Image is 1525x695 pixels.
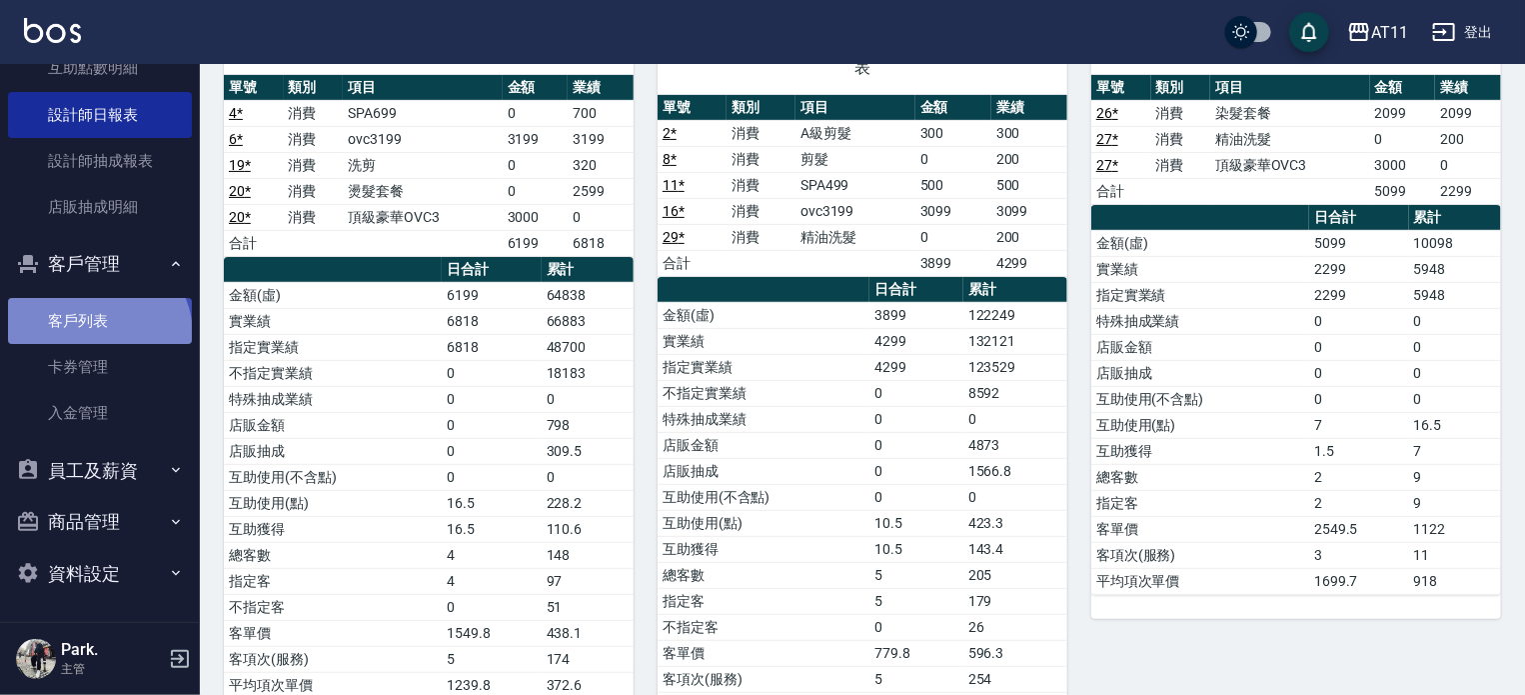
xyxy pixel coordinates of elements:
td: 互助使用(點) [1091,412,1309,438]
button: 員工及薪資 [8,445,192,497]
td: 不指定客 [658,614,869,640]
td: 3000 [1370,152,1436,178]
td: 2549.5 [1309,516,1409,542]
td: 11 [1409,542,1501,568]
table: a dense table [658,95,1067,277]
td: 51 [542,594,634,620]
img: Person [16,639,56,679]
td: 指定實業績 [224,334,442,360]
td: 2099 [1370,100,1436,126]
th: 日合計 [1309,205,1409,231]
a: 店販抽成明細 [8,184,192,230]
td: 燙髮套餐 [343,178,503,204]
td: 700 [568,100,634,126]
td: 9 [1409,490,1501,516]
td: 特殊抽成業績 [224,386,442,412]
td: 4873 [963,432,1067,458]
td: 1549.8 [442,620,542,646]
td: 客項次(服務) [224,646,442,672]
td: 0 [1309,360,1409,386]
td: 0 [1409,334,1501,360]
td: 423.3 [963,510,1067,536]
td: 205 [963,562,1067,588]
th: 類別 [284,75,344,101]
a: 入金管理 [8,390,192,436]
td: 平均項次單價 [1091,568,1309,594]
td: SPA499 [795,172,915,198]
th: 項目 [343,75,503,101]
td: 洗剪 [343,152,503,178]
td: 3199 [503,126,569,152]
th: 累計 [963,277,1067,303]
td: 剪髮 [795,146,915,172]
td: 不指定實業績 [224,360,442,386]
td: 2599 [568,178,634,204]
th: 業績 [991,95,1067,121]
td: 0 [1435,152,1501,178]
td: 64838 [542,282,634,308]
td: 合計 [224,230,284,256]
td: 4299 [991,250,1067,276]
td: 店販金額 [658,432,869,458]
a: 互助點數明細 [8,45,192,91]
td: 6199 [442,282,542,308]
td: 2099 [1435,100,1501,126]
td: 2299 [1309,282,1409,308]
td: 4299 [869,354,963,380]
th: 單號 [1091,75,1151,101]
td: 6199 [503,230,569,256]
td: 指定實業績 [1091,282,1309,308]
td: 客項次(服務) [658,666,869,692]
button: 客戶管理 [8,238,192,290]
td: 金額(虛) [1091,230,1309,256]
th: 項目 [1210,75,1370,101]
td: 總客數 [224,542,442,568]
td: 5 [869,562,963,588]
th: 金額 [503,75,569,101]
td: 3 [1309,542,1409,568]
td: 0 [1370,126,1436,152]
td: 2 [1309,464,1409,490]
td: 0 [442,464,542,490]
td: 66883 [542,308,634,334]
a: 設計師日報表 [8,92,192,138]
td: ovc3199 [795,198,915,224]
td: 123529 [963,354,1067,380]
th: 單號 [658,95,727,121]
td: 5099 [1309,230,1409,256]
button: save [1289,12,1329,52]
td: 16.5 [1409,412,1501,438]
td: 500 [915,172,991,198]
td: A級剪髮 [795,120,915,146]
td: 0 [869,380,963,406]
th: 金額 [1370,75,1436,101]
td: 6818 [442,334,542,360]
td: 消費 [1151,100,1211,126]
td: 金額(虛) [658,302,869,328]
td: 0 [442,438,542,464]
td: 消費 [284,178,344,204]
td: 合計 [1091,178,1151,204]
table: a dense table [1091,75,1501,205]
div: AT11 [1371,20,1408,45]
td: 4299 [869,328,963,354]
td: 132121 [963,328,1067,354]
td: 3099 [915,198,991,224]
td: 總客數 [1091,464,1309,490]
td: 148 [542,542,634,568]
th: 累計 [1409,205,1501,231]
th: 項目 [795,95,915,121]
td: 320 [568,152,634,178]
td: 0 [869,458,963,484]
td: 特殊抽成業績 [658,406,869,432]
td: 7 [1409,438,1501,464]
td: 店販抽成 [658,458,869,484]
td: 精油洗髮 [795,224,915,250]
td: 消費 [727,198,795,224]
button: 商品管理 [8,496,192,548]
td: 3899 [915,250,991,276]
td: 消費 [1151,152,1211,178]
th: 日合計 [442,257,542,283]
td: 300 [915,120,991,146]
td: 500 [991,172,1067,198]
